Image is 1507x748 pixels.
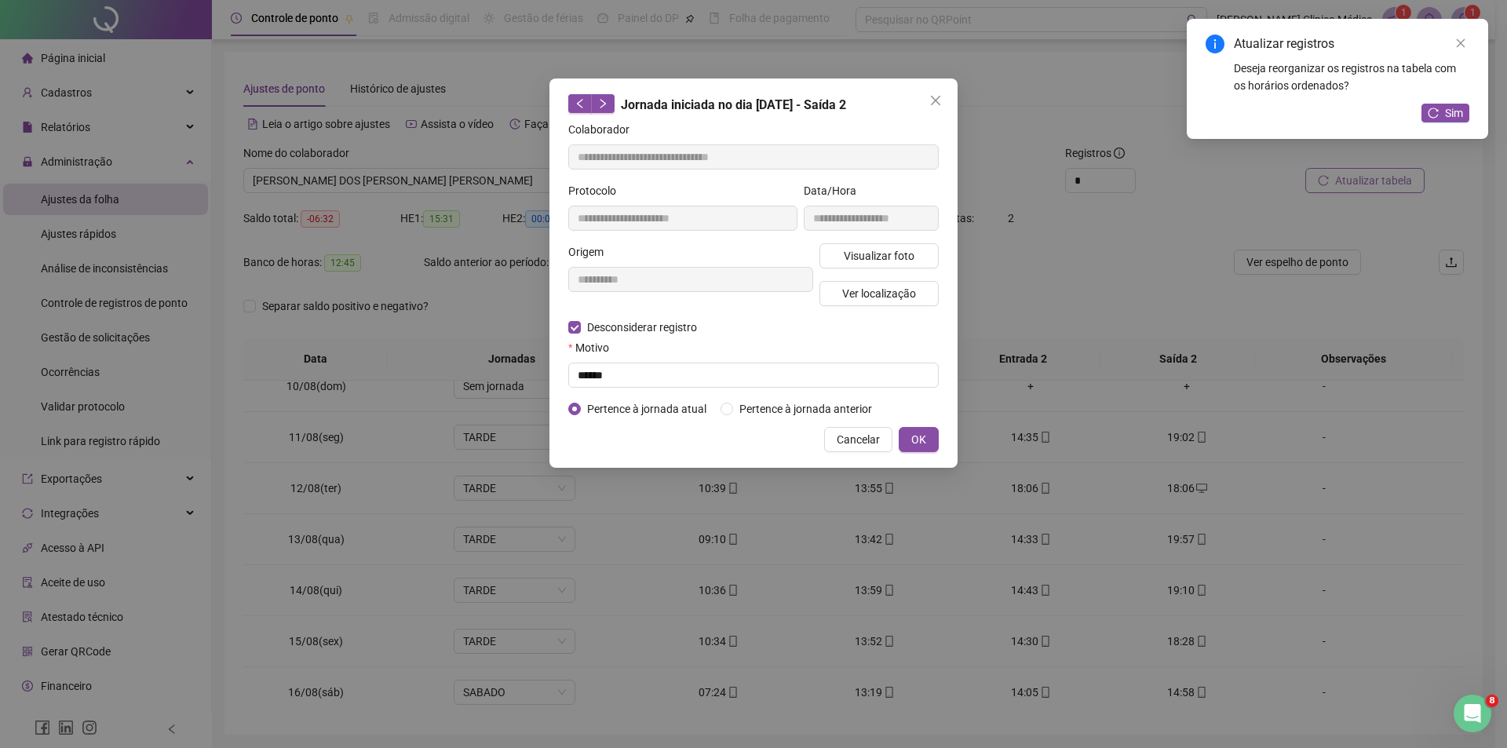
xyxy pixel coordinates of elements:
span: right [597,98,608,109]
button: Ver localização [819,281,939,306]
button: right [591,94,615,113]
a: Close [1452,35,1469,52]
label: Colaborador [568,121,640,138]
span: Pertence à jornada anterior [733,400,878,418]
span: close [1455,38,1466,49]
button: Cancelar [824,427,892,452]
div: Deseja reorganizar os registros na tabela com os horários ordenados? [1234,60,1469,94]
label: Data/Hora [804,182,867,199]
button: OK [899,427,939,452]
span: Sim [1445,104,1463,122]
span: Pertence à jornada atual [581,400,713,418]
button: Sim [1421,104,1469,122]
span: left [575,98,586,109]
button: Visualizar foto [819,243,939,268]
label: Protocolo [568,182,626,199]
span: Desconsiderar registro [581,319,703,336]
div: Atualizar registros [1234,35,1469,53]
label: Origem [568,243,614,261]
span: reload [1428,108,1439,119]
span: OK [911,431,926,448]
div: Jornada iniciada no dia [DATE] - Saída 2 [568,94,939,115]
button: left [568,94,592,113]
span: Visualizar foto [844,247,914,265]
label: Motivo [568,339,619,356]
span: 8 [1486,695,1498,707]
span: info-circle [1206,35,1224,53]
span: Ver localização [842,285,916,302]
iframe: Intercom live chat [1454,695,1491,732]
button: Close [923,88,948,113]
span: Cancelar [837,431,880,448]
span: close [929,94,942,107]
